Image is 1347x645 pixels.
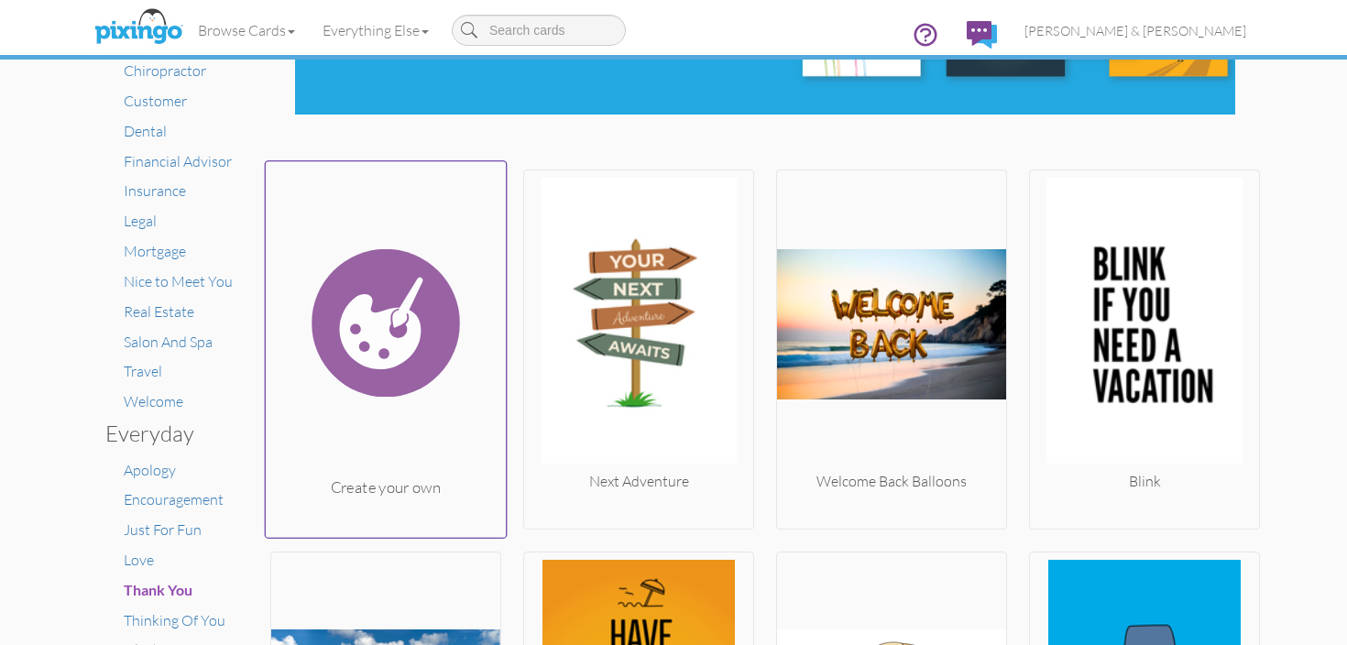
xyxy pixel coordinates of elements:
a: Nice to Meet You [124,272,233,290]
div: Blink [1030,471,1259,492]
a: Just For Fun [124,520,202,539]
a: Encouragement [124,490,224,508]
a: Dental [124,122,167,140]
a: Thinking Of You [124,611,225,629]
h3: Everyday [105,421,238,445]
img: 20250416-225331-00ac61b41b59-250.jpg [1030,178,1259,471]
img: comments.svg [967,21,997,49]
a: Customer [124,92,187,110]
a: [PERSON_NAME] & [PERSON_NAME] [1011,7,1260,54]
a: Love [124,551,154,569]
a: Travel [124,362,162,380]
a: Salon And Spa [124,333,213,351]
a: Everything Else [309,7,443,53]
a: Browse Cards [184,7,309,53]
img: create.svg [266,169,507,476]
span: [PERSON_NAME] & [PERSON_NAME] [1024,23,1246,38]
img: 20250124-200456-ac61e44cdf43-250.png [777,178,1006,471]
div: Welcome Back Balloons [777,471,1006,492]
a: Welcome [124,392,183,410]
a: Real Estate [124,302,194,321]
a: Mortgage [124,242,186,260]
a: Apology [124,461,176,479]
span: Thank You [124,581,192,598]
img: 20250811-165541-04b25b21e4b4-250.jpg [524,178,753,471]
a: Insurance [124,181,186,200]
a: Thank You [124,581,192,599]
input: Search cards [452,15,626,46]
a: Legal [124,212,157,230]
div: Create your own [266,476,507,498]
div: Next Adventure [524,471,753,492]
img: pixingo logo [90,5,187,50]
a: Financial Advisor [124,152,232,170]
